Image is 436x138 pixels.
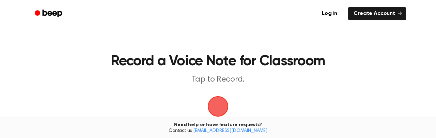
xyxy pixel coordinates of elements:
img: Beep Logo [208,96,228,117]
span: Contact us [4,128,432,134]
a: Beep [30,7,68,20]
h1: Record a Voice Note for Classroom [74,54,362,69]
a: [EMAIL_ADDRESS][DOMAIN_NAME] [193,128,267,133]
p: Tap to Record. [87,74,349,85]
a: Log in [315,6,344,21]
a: Create Account [348,7,406,20]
